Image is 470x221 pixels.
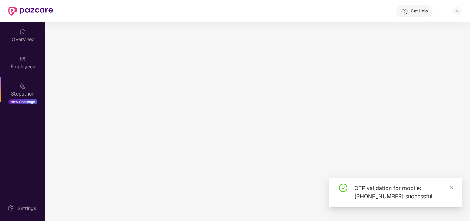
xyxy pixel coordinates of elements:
[449,185,454,190] span: close
[411,8,428,14] div: Get Help
[401,8,408,15] img: svg+xml;base64,PHN2ZyBpZD0iSGVscC0zMngzMiIgeG1sbnM9Imh0dHA6Ly93d3cudzMub3JnLzIwMDAvc3ZnIiB3aWR0aD...
[19,83,26,90] img: svg+xml;base64,PHN2ZyB4bWxucz0iaHR0cDovL3d3dy53My5vcmcvMjAwMC9zdmciIHdpZHRoPSIyMSIgaGVpZ2h0PSIyMC...
[455,8,460,14] img: svg+xml;base64,PHN2ZyBpZD0iRHJvcGRvd24tMzJ4MzIiIHhtbG5zPSJodHRwOi8vd3d3LnczLm9yZy8yMDAwL3N2ZyIgd2...
[8,99,37,104] div: New Challenge
[19,56,26,62] img: svg+xml;base64,PHN2ZyBpZD0iRW1wbG95ZWVzIiB4bWxucz0iaHR0cDovL3d3dy53My5vcmcvMjAwMC9zdmciIHdpZHRoPS...
[8,7,53,16] img: New Pazcare Logo
[339,184,347,192] span: check-circle
[19,28,26,35] img: svg+xml;base64,PHN2ZyBpZD0iSG9tZSIgeG1sbnM9Imh0dHA6Ly93d3cudzMub3JnLzIwMDAvc3ZnIiB3aWR0aD0iMjAiIG...
[354,184,453,200] div: OTP validation for mobile: [PHONE_NUMBER] successful
[7,205,14,212] img: svg+xml;base64,PHN2ZyBpZD0iU2V0dGluZy0yMHgyMCIgeG1sbnM9Imh0dHA6Ly93d3cudzMub3JnLzIwMDAvc3ZnIiB3aW...
[1,90,45,97] div: Stepathon
[16,205,38,212] div: Settings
